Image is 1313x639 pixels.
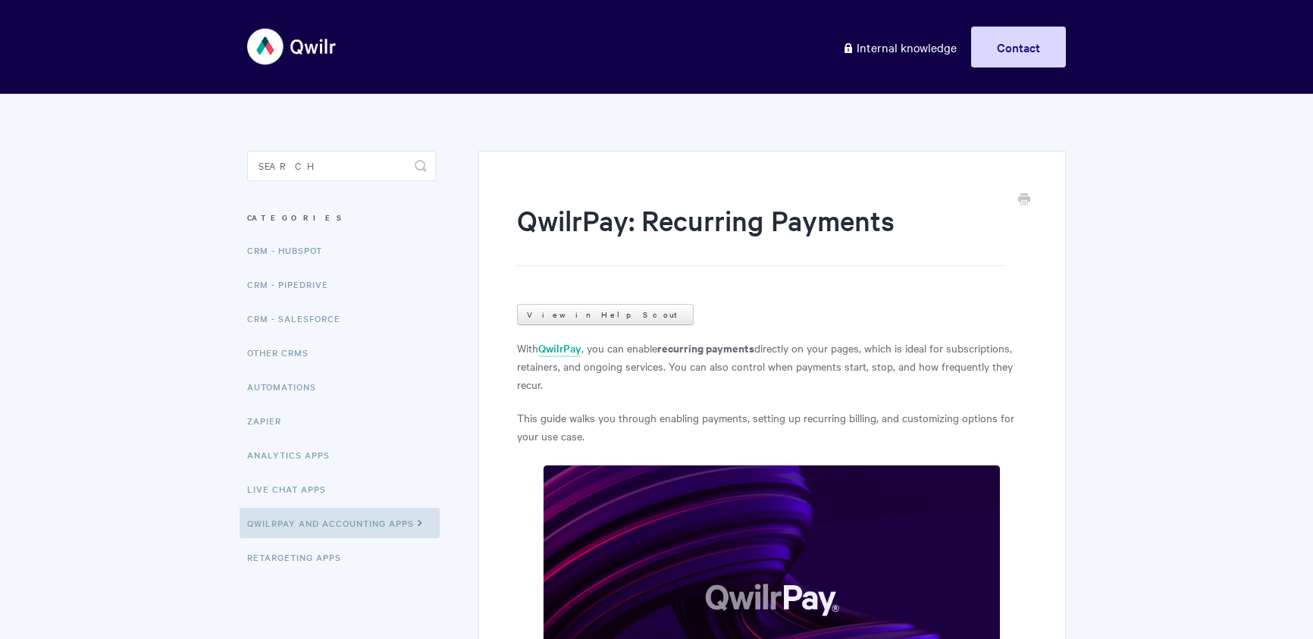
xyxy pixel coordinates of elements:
[247,406,293,436] a: Zapier
[247,235,334,265] a: CRM - HubSpot
[247,151,436,181] input: Search
[517,339,1027,393] p: With , you can enable directly on your pages, which is ideal for subscriptions, retainers, and on...
[538,340,581,357] a: QwilrPay
[247,269,340,299] a: CRM - Pipedrive
[247,18,337,75] img: Qwilr Help Center
[247,204,436,231] h3: Categories
[517,409,1027,445] p: This guide walks you through enabling payments, setting up recurring billing, and customizing opt...
[240,508,440,538] a: QwilrPay and Accounting Apps
[1018,192,1030,208] a: Print this Article
[831,27,968,67] a: Internal knowledge
[247,542,353,572] a: Retargeting Apps
[247,303,352,334] a: CRM - Salesforce
[517,201,1004,266] h1: QwilrPay: Recurring Payments
[971,27,1066,67] a: Contact
[247,474,337,504] a: Live Chat Apps
[247,371,327,402] a: Automations
[657,340,754,356] strong: recurring payments
[247,440,341,470] a: Analytics Apps
[517,304,694,325] a: View in Help Scout
[247,337,320,368] a: Other CRMs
